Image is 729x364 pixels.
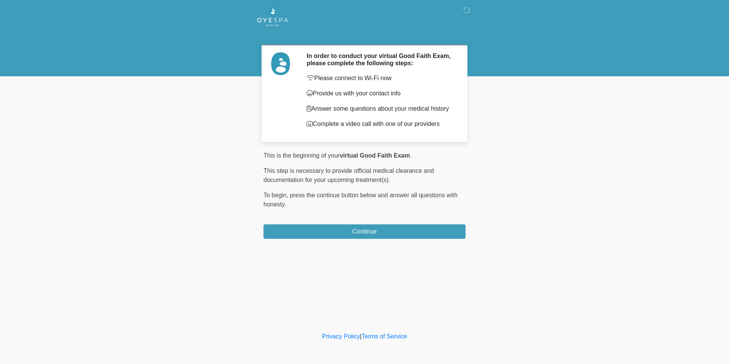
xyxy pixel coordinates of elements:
span: . [410,152,411,159]
span: To begin, [263,192,290,198]
p: Answer some questions about your medical history [307,104,454,113]
button: Continue [263,224,466,239]
a: Terms of Service [361,333,407,340]
p: Please connect to Wi-Fi now [307,74,454,83]
p: Provide us with your contact info [307,89,454,98]
img: Agent Avatar [269,52,292,75]
h1: ‎ ‎ [258,27,471,42]
strong: virtual Good Faith Exam [340,152,410,159]
span: This is the beginning of your [263,152,340,159]
span: This step is necessary to provide official medical clearance and documentation for your upcoming ... [263,168,434,183]
img: Oyespa Logo [256,6,289,27]
h2: In order to conduct your virtual Good Faith Exam, please complete the following steps: [307,52,454,67]
p: Complete a video call with one of our providers [307,119,454,129]
span: press the continue button below and answer all questions with honesty. [263,192,458,208]
a: | [360,333,361,340]
a: Privacy Policy [322,333,360,340]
